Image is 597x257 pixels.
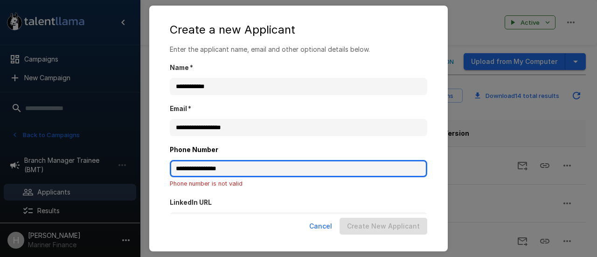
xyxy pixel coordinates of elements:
[305,218,336,235] button: Cancel
[170,179,427,188] p: Phone number is not valid
[170,198,427,208] label: LinkedIn URL
[159,15,438,45] h2: Create a new Applicant
[170,146,427,155] label: Phone Number
[170,104,427,114] label: Email
[170,63,427,73] label: Name
[170,45,427,54] p: Enter the applicant name, email and other optional details below.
